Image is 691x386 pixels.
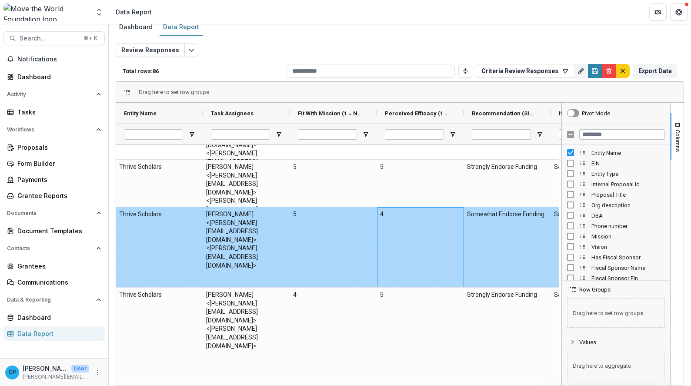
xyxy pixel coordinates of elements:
[562,158,670,168] div: EIN Column
[476,64,574,78] button: Criteria Review Responses
[591,212,665,219] span: DBA
[567,351,665,380] span: Drag here to aggregate
[116,7,152,17] div: Data Report
[449,131,456,138] button: Open Filter Menu
[3,188,105,203] a: Grantee Reports
[3,310,105,325] a: Dashboard
[591,181,665,188] span: Internal Proposal Id
[591,202,665,208] span: Org description
[139,89,209,95] div: Row Groups
[206,210,287,270] span: [PERSON_NAME] <[PERSON_NAME][EMAIL_ADDRESS][DOMAIN_NAME]> <[PERSON_NAME][EMAIL_ADDRESS][DOMAIN_NA...
[17,175,98,184] div: Payments
[3,293,105,307] button: Open Data & Reporting
[602,64,616,78] button: Delete
[3,259,105,273] a: Grantees
[3,326,105,341] a: Data Report
[3,52,105,66] button: Notifications
[293,163,374,171] span: 5
[93,3,105,21] button: Open entity switcher
[3,224,105,238] a: Document Templates
[579,129,665,140] input: Filter Columns Input
[385,110,449,117] span: Perceived Efficacy (1 = Not at all, 5 = Extremely) (RATING)
[23,373,89,381] p: [PERSON_NAME][EMAIL_ADDRESS][DOMAIN_NAME]
[275,131,282,138] button: Open Filter Menu
[591,160,665,167] span: EIN
[206,115,287,175] span: [PERSON_NAME] <[PERSON_NAME][EMAIL_ADDRESS][DOMAIN_NAME]> <[PERSON_NAME][EMAIL_ADDRESS][DOMAIN_NA...
[562,210,670,221] div: DBA Column
[591,275,665,282] span: Fiscal Sponsor Ein
[188,131,195,138] button: Open Filter Menu
[7,127,93,133] span: Workflows
[116,19,156,36] a: Dashboard
[649,3,667,21] button: Partners
[562,252,670,262] div: Has Fiscal Sponsor Column
[93,367,103,378] button: More
[3,70,105,84] a: Dashboard
[362,131,369,138] button: Open Filter Menu
[380,210,461,219] span: 4
[124,110,157,117] span: Entity Name
[116,20,156,33] div: Dashboard
[124,129,183,140] input: Entity Name Filter Input
[616,64,630,78] button: default
[3,156,105,171] a: Form Builder
[17,313,98,322] div: Dashboard
[472,129,531,140] input: Recommendation (SINGLE_RESPONSE) Filter Input
[559,110,623,117] span: If Recommendation = Endorse and Applicant = Prior Grantee, do you think we should fund at a highe...
[472,110,536,117] span: Recommendation (SINGLE_RESPONSE)
[591,244,665,250] span: Vision
[293,210,374,219] span: 5
[119,291,200,299] span: Thrive Scholars
[3,31,105,45] button: Search...
[582,110,610,117] div: Pivot Mode
[3,275,105,289] a: Communications
[9,369,16,375] div: Christina Pappas
[3,123,105,137] button: Open Workflows
[562,273,670,283] div: Fiscal Sponsor Ein Column
[591,233,665,240] span: Mission
[562,148,670,158] div: Entity Name Column
[17,226,98,235] div: Document Templates
[591,254,665,261] span: Has Fiscal Sponsor
[3,206,105,220] button: Open Documents
[123,68,283,74] p: Total rows: 86
[591,150,665,156] span: Entity Name
[20,35,78,42] span: Search...
[17,191,98,200] div: Grantee Reports
[536,131,543,138] button: Open Filter Menu
[562,200,670,210] div: Org description Column
[562,293,670,333] div: Row Groups
[674,130,681,152] span: Columns
[7,91,93,97] span: Activity
[579,286,611,293] span: Row Groups
[559,129,618,140] input: If Recommendation = Endorse and Applicant = Prior Grantee, do you think we should fund at a highe...
[3,87,105,101] button: Open Activity
[380,163,461,171] span: 5
[23,364,68,373] p: [PERSON_NAME]
[3,242,105,255] button: Open Contacts
[82,34,99,43] div: ⌘ + K
[160,20,203,33] div: Data Report
[458,64,472,78] button: Toggle auto height
[562,221,670,231] div: Phone number Column
[7,297,93,303] span: Data & Reporting
[562,179,670,189] div: Internal Proposal Id Column
[17,159,98,168] div: Form Builder
[670,3,688,21] button: Get Help
[562,242,670,252] div: Vision Column
[3,140,105,154] a: Proposals
[211,110,254,117] span: Task Assignees
[17,262,98,271] div: Grantees
[562,168,670,179] div: Entity Type Column
[574,64,588,78] button: Rename
[298,110,362,117] span: Fit With Mission (1 = Not at all, 5 = Extremely Likely) (RATING)
[591,171,665,177] span: Entity Type
[119,163,200,171] span: Thrive Scholars
[385,129,444,140] input: Perceived Efficacy (1 = Not at all, 5 = Extremely) (RATING) Filter Input
[7,210,93,216] span: Documents
[17,143,98,152] div: Proposals
[112,6,155,18] nav: breadcrumb
[206,163,287,222] span: [PERSON_NAME] <[PERSON_NAME][EMAIL_ADDRESS][DOMAIN_NAME]> <[PERSON_NAME][EMAIL_ADDRESS][DOMAIN_NA...
[591,191,665,198] span: Proposal Title
[467,291,548,299] span: Strongly Endorse Funding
